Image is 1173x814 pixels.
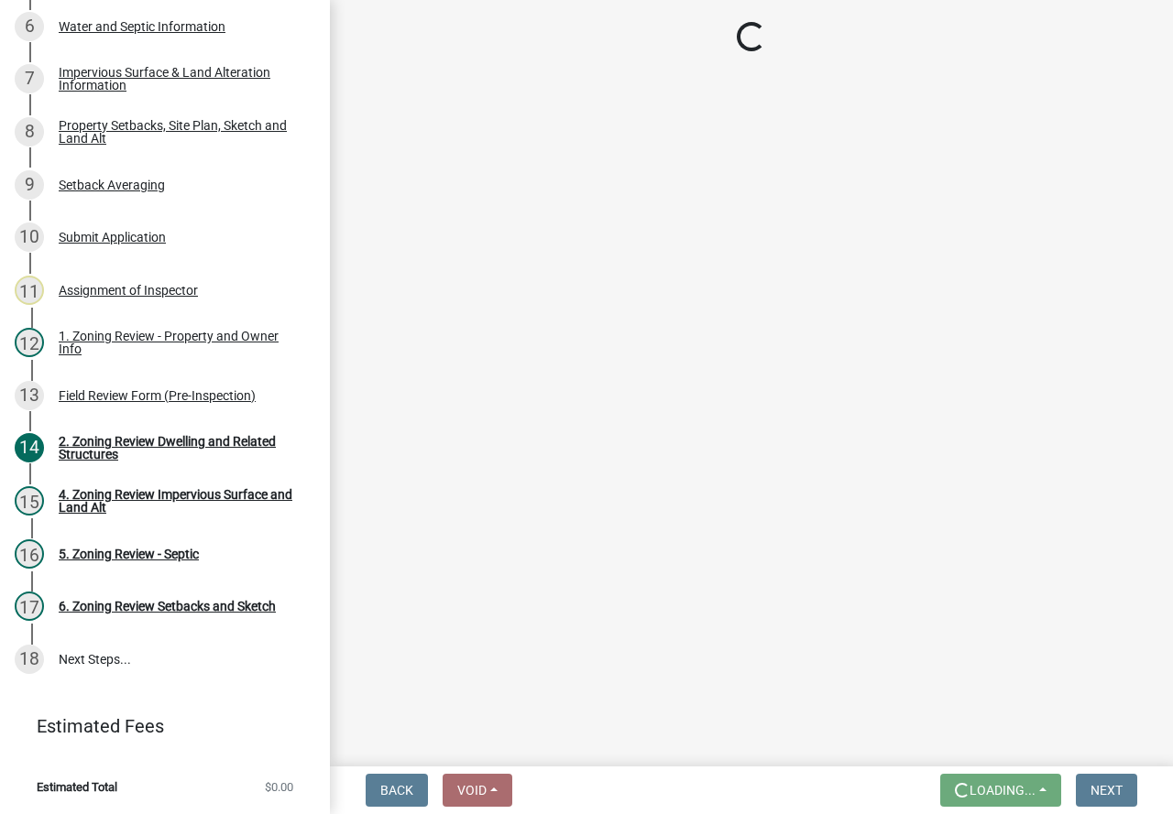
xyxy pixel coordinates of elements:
div: Water and Septic Information [59,20,225,33]
div: 18 [15,645,44,674]
span: Back [380,783,413,798]
div: 11 [15,276,44,305]
div: 6. Zoning Review Setbacks and Sketch [59,600,276,613]
a: Estimated Fees [15,708,301,744]
div: Setback Averaging [59,179,165,191]
div: 1. Zoning Review - Property and Owner Info [59,330,301,355]
div: 14 [15,433,44,462]
button: Next [1076,774,1137,807]
div: 15 [15,486,44,516]
div: Property Setbacks, Site Plan, Sketch and Land Alt [59,119,301,145]
span: Estimated Total [37,781,117,793]
div: 12 [15,328,44,357]
div: Assignment of Inspector [59,284,198,297]
div: Field Review Form (Pre-Inspection) [59,389,256,402]
div: 10 [15,222,44,252]
div: 9 [15,170,44,200]
div: 8 [15,117,44,147]
button: Back [366,774,428,807]
div: 5. Zoning Review - Septic [59,548,199,560]
div: Impervious Surface & Land Alteration Information [59,66,301,92]
div: Submit Application [59,231,166,244]
span: Loading... [970,783,1036,798]
div: 17 [15,592,44,621]
div: 16 [15,539,44,569]
div: 4. Zoning Review Impervious Surface and Land Alt [59,488,301,514]
div: 6 [15,12,44,41]
span: $0.00 [265,781,293,793]
button: Loading... [940,774,1061,807]
div: 13 [15,381,44,410]
button: Void [443,774,512,807]
span: Next [1091,783,1123,798]
div: 7 [15,64,44,93]
span: Void [457,783,487,798]
div: 2. Zoning Review Dwelling and Related Structures [59,435,301,461]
